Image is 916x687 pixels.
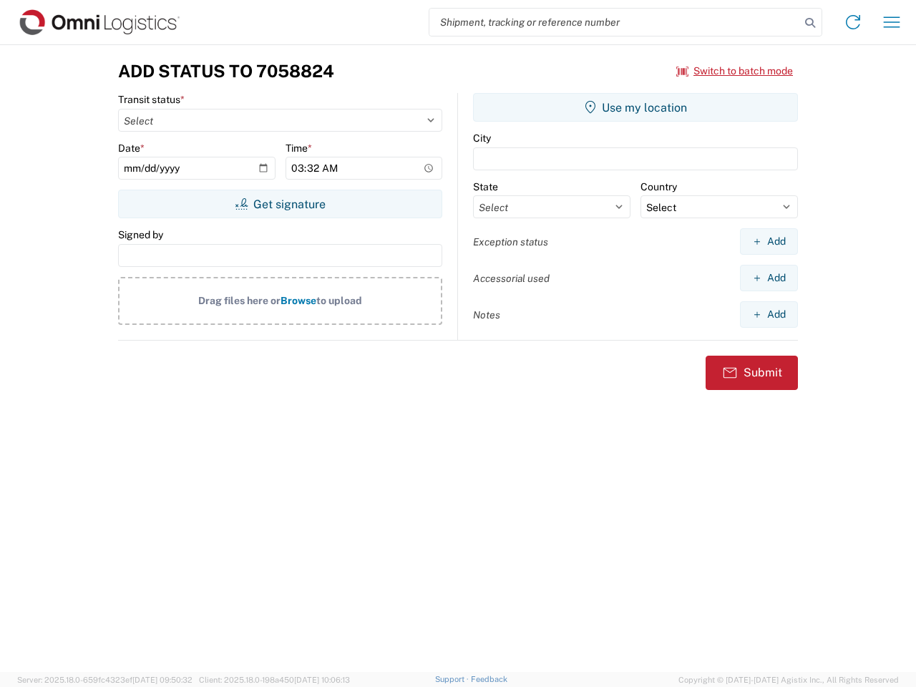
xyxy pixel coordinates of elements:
[118,228,163,241] label: Signed by
[473,180,498,193] label: State
[706,356,798,390] button: Submit
[471,675,507,683] a: Feedback
[316,295,362,306] span: to upload
[118,190,442,218] button: Get signature
[678,673,899,686] span: Copyright © [DATE]-[DATE] Agistix Inc., All Rights Reserved
[473,308,500,321] label: Notes
[676,59,793,83] button: Switch to batch mode
[429,9,800,36] input: Shipment, tracking or reference number
[294,676,350,684] span: [DATE] 10:06:13
[435,675,471,683] a: Support
[740,265,798,291] button: Add
[740,228,798,255] button: Add
[118,142,145,155] label: Date
[281,295,316,306] span: Browse
[199,676,350,684] span: Client: 2025.18.0-198a450
[118,93,185,106] label: Transit status
[473,235,548,248] label: Exception status
[640,180,677,193] label: Country
[118,61,334,82] h3: Add Status to 7058824
[198,295,281,306] span: Drag files here or
[473,93,798,122] button: Use my location
[286,142,312,155] label: Time
[473,132,491,145] label: City
[132,676,193,684] span: [DATE] 09:50:32
[740,301,798,328] button: Add
[17,676,193,684] span: Server: 2025.18.0-659fc4323ef
[473,272,550,285] label: Accessorial used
